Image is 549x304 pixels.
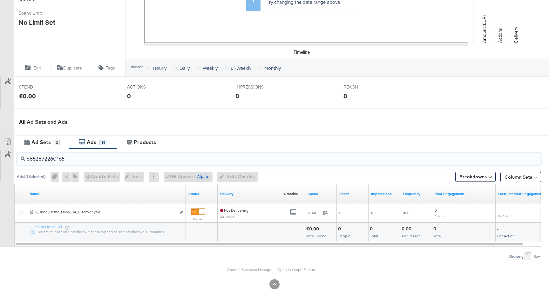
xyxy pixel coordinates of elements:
a: Shows the current state of your Ad. [188,191,215,196]
span: REACH [343,84,391,90]
span: ACTIONS [127,84,175,90]
div: 0 [51,172,62,182]
label: Paused [191,217,205,221]
button: Edit [14,64,51,72]
span: Daily [180,65,190,71]
div: 15 [99,140,107,145]
div: 0 [338,226,343,232]
span: Total [434,234,442,238]
div: 0.00 [402,226,413,232]
span: Monthly [264,65,281,71]
div: 0 [127,91,131,101]
div: €0.00 [306,226,321,232]
div: 0 [235,91,239,101]
a: Open in Graph Explorer [277,267,318,272]
input: Search Ad Name, ID or Objective [25,150,493,162]
div: 2 [54,140,60,145]
span: Total Spend [307,234,327,238]
span: Not Delivering [220,208,248,213]
div: 2_June_Demo_CS90_DA_Discover you [35,209,176,215]
a: Reflects the ability of your Ad to achieve delivery. [220,191,279,196]
div: All Ad Sets and Ads [19,118,549,126]
a: The total amount spent to date. [308,191,334,196]
div: Ads ( 0 Selected) [17,174,46,180]
span: Hourly [153,65,166,71]
div: 0 [433,226,438,232]
button: Tags [88,64,125,72]
a: Shows the creative associated with your ad. [284,191,298,196]
span: SPEND [19,84,67,90]
a: The number of actions related to your Page's posts as a result of your ad. [435,191,493,196]
span: Edit [33,65,41,71]
sub: Per Action [498,214,511,218]
span: Per Person [402,234,421,238]
span: Bi-Weekly [231,65,251,71]
div: - [497,226,500,232]
a: Open in Business Manager [227,267,273,272]
div: Showing: [508,254,525,259]
div: Row [533,254,541,259]
span: Spend Limit [19,10,66,16]
span: Total [370,234,378,238]
sub: Ad Paused [220,215,235,219]
a: The number of times your ad was served. On mobile apps an ad is counted as served the first time ... [371,191,398,196]
a: The number of people your ad was served to. [339,191,366,196]
span: Tags [106,65,115,71]
span: Per Action [497,234,515,238]
span: 0 [371,210,373,215]
span: Weekly [203,65,218,71]
span: - [498,208,499,213]
span: People [338,234,350,238]
span: €0.00 [308,210,321,215]
sub: Actions [435,214,445,218]
a: The average number of times your ad was served to each person. [403,191,430,196]
span: IMPRESSIONS [235,84,283,90]
div: Timeline: [129,65,145,69]
button: Duplicate [51,64,88,72]
div: No Limit Set [19,18,55,27]
span: Duplicate [63,65,82,71]
div: Ads [87,139,96,146]
a: Ad Name. [30,191,183,196]
button: Breakdowns [455,172,496,182]
span: 0.00 [403,210,409,215]
div: Ad Sets [31,139,51,146]
div: 1 [525,252,531,260]
div: Creative [284,191,298,196]
div: 0 [343,91,347,101]
div: 0 [370,226,375,232]
div: €0.00 [19,91,36,101]
span: 0 [339,210,341,215]
span: 0 [435,208,437,213]
div: Products [134,139,156,146]
button: Column Sets [500,172,541,182]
